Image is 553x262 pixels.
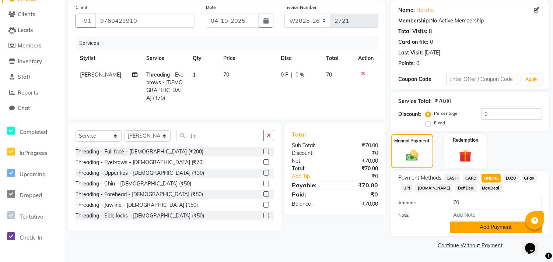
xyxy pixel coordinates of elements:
span: DefiDeal [455,184,477,192]
div: Threading - Eyebrows - [DEMOGRAPHIC_DATA] (₹70) [76,159,204,166]
span: [DOMAIN_NAME] [415,184,452,192]
div: Coupon Code [398,75,446,83]
div: Sub Total: [286,142,335,149]
span: Dropped [20,192,42,199]
img: _cash.svg [402,149,422,163]
div: ₹0 [343,173,384,180]
span: MariDeal [480,184,502,192]
div: Membership: [398,17,430,25]
span: 0 F [281,71,288,79]
a: Clients [2,10,63,19]
div: Net: [286,157,335,165]
div: ₹70.00 [335,200,384,208]
input: Search or Scan [176,130,264,141]
span: 0 % [295,71,304,79]
a: Leads [2,26,63,35]
span: Total [292,131,309,138]
span: 1 [193,71,196,78]
div: ₹70.00 [335,165,384,173]
div: No Active Membership [398,17,542,25]
button: Apply [521,74,542,85]
div: Services [76,36,384,50]
label: Client [76,4,87,11]
a: Reports [2,89,63,97]
div: ₹70.00 [335,181,384,190]
div: ₹70.00 [335,157,384,165]
img: _gift.svg [455,148,476,164]
div: 8 [429,28,432,35]
span: ONLINE [482,174,501,183]
input: Search by Name/Mobile/Email/Code [95,14,195,28]
div: Service Total: [398,98,432,105]
div: ₹0 [335,149,384,157]
div: Threading - Full face - [DEMOGRAPHIC_DATA] (₹200) [76,148,203,156]
label: Fixed [434,120,445,126]
a: Add Tip [286,173,343,180]
span: Leads [18,26,33,33]
div: Total: [286,165,335,173]
div: Name: [398,6,415,14]
div: Paid: [286,190,335,199]
div: Last Visit: [398,49,423,57]
label: Amount: [393,199,444,206]
div: Payable: [286,181,335,190]
span: Upcoming [20,171,46,178]
span: Threading - Eyebrows - [DEMOGRAPHIC_DATA] (₹70) [146,71,183,101]
a: Inventory [2,57,63,66]
div: Total Visits: [398,28,427,35]
a: Chat [2,104,63,113]
span: Payment Methods [398,174,441,182]
a: Harsha [416,6,434,14]
input: Amount [450,197,542,208]
div: ₹70.00 [435,98,451,105]
span: Clients [18,11,35,18]
div: Card on file: [398,38,428,46]
span: GPay [522,174,537,183]
label: Invoice Number [284,4,316,11]
div: Threading - Side locks - [DEMOGRAPHIC_DATA] (₹50) [76,212,204,220]
th: Service [142,50,188,67]
div: Discount: [398,110,421,118]
div: Threading - Upper lips - [DEMOGRAPHIC_DATA] (₹30) [76,169,204,177]
span: | [291,71,293,79]
div: 0 [430,38,433,46]
button: Add Payment [450,222,542,233]
button: +91 [76,14,96,28]
iframe: chat widget [522,233,546,255]
div: Discount: [286,149,335,157]
input: Add Note [450,209,542,220]
th: Stylist [76,50,142,67]
span: UPI [401,184,413,192]
label: Manual Payment [394,138,430,144]
div: [DATE] [424,49,440,57]
span: 70 [326,71,332,78]
div: ₹0 [335,190,384,199]
span: Check-In [20,234,42,241]
span: Inventory [18,58,42,65]
a: Staff [2,73,63,81]
div: Threading - Forehead - [DEMOGRAPHIC_DATA] (₹50) [76,191,203,198]
span: [PERSON_NAME] [80,71,121,78]
label: Note: [393,212,444,219]
span: CARD [463,174,479,183]
a: Members [2,42,63,50]
span: Reports [18,89,38,96]
div: Threading - Jawline - [DEMOGRAPHIC_DATA] (₹50) [76,201,198,209]
label: Redemption [453,137,478,144]
span: 70 [224,71,230,78]
span: LUZO [504,174,519,183]
span: Chat [18,105,30,111]
th: Qty [188,50,219,67]
div: Threading - Chin - [DEMOGRAPHIC_DATA] (₹50) [76,180,191,188]
span: CASH [444,174,460,183]
th: Total [322,50,354,67]
span: InProgress [20,149,47,156]
th: Disc [276,50,322,67]
a: Continue Without Payment [392,242,548,249]
div: Points: [398,60,415,67]
th: Action [354,50,378,67]
div: 0 [416,60,419,67]
span: Completed [20,128,47,135]
input: Enter Offer / Coupon Code [446,74,518,85]
span: Staff [18,73,30,80]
